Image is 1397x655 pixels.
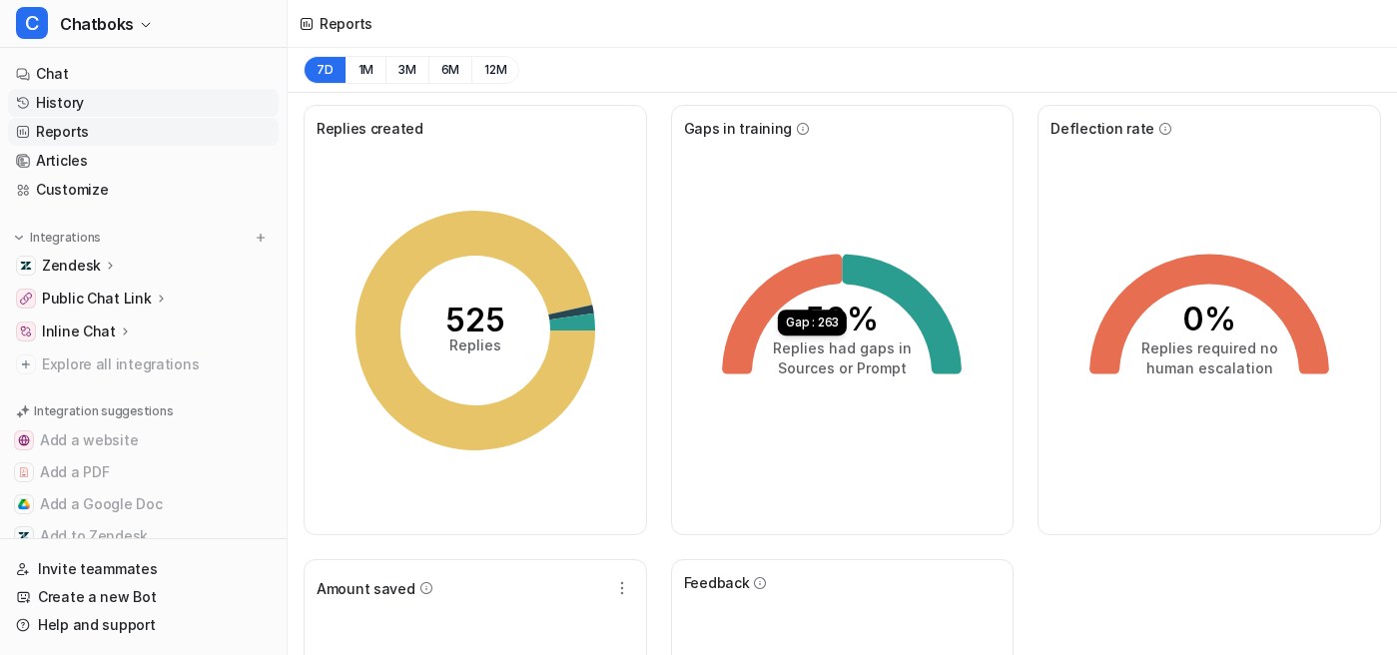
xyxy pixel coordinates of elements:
a: Help and support [8,611,279,639]
a: Invite teammates [8,555,279,583]
a: Chat [8,60,279,88]
tspan: Replies required no [1141,339,1278,356]
img: Zendesk [20,260,32,272]
button: 1M [346,56,386,84]
span: Amount saved [317,578,415,599]
a: Create a new Bot [8,583,279,611]
p: Integration suggestions [34,402,173,420]
button: Integrations [8,228,107,248]
span: C [16,7,48,39]
button: Add a Google DocAdd a Google Doc [8,488,279,520]
button: Add a websiteAdd a website [8,424,279,456]
span: Feedback [684,572,750,593]
button: 12M [471,56,519,84]
img: Inline Chat [20,326,32,337]
span: Replies created [317,118,423,139]
tspan: 0% [1182,300,1236,338]
a: Reports [8,118,279,146]
button: Add to ZendeskAdd to Zendesk [8,520,279,552]
img: Add a Google Doc [18,498,30,510]
span: Gaps in training [684,118,793,139]
button: 3M [385,56,428,84]
img: expand menu [12,231,26,245]
a: Customize [8,176,279,204]
img: Public Chat Link [20,293,32,305]
span: Deflection rate [1050,118,1154,139]
img: menu_add.svg [254,231,268,245]
img: Add a website [18,434,30,446]
span: Explore all integrations [42,348,271,380]
tspan: 50% [805,300,879,338]
a: Explore all integrations [8,350,279,378]
tspan: human escalation [1146,359,1273,376]
a: Articles [8,147,279,175]
span: Chatboks [60,10,134,38]
tspan: Replies [449,336,501,353]
tspan: 525 [445,301,505,339]
button: 7D [304,56,346,84]
p: Integrations [30,230,101,246]
tspan: Replies had gaps in [773,339,912,356]
p: Public Chat Link [42,289,152,309]
button: 6M [428,56,472,84]
p: Zendesk [42,256,101,276]
tspan: Sources or Prompt [778,359,907,376]
a: History [8,89,279,117]
img: Add a PDF [18,466,30,478]
p: Inline Chat [42,322,116,341]
img: explore all integrations [16,354,36,374]
img: Add to Zendesk [18,530,30,542]
button: Add a PDFAdd a PDF [8,456,279,488]
div: Reports [320,13,372,34]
